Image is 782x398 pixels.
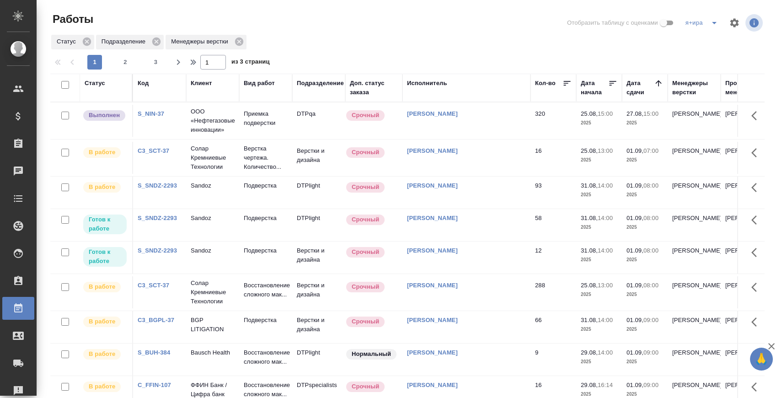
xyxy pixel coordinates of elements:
p: Подверстка [244,214,288,223]
div: Исполнитель [407,79,447,88]
p: Солар Кремниевые Технологии [191,279,235,306]
p: [PERSON_NAME] [672,381,716,390]
p: 07:00 [643,147,659,154]
p: В работе [89,317,115,326]
p: В работе [89,148,115,157]
p: BGP LITIGATION [191,316,235,334]
td: 58 [530,209,576,241]
p: 2025 [627,325,663,334]
p: Готов к работе [89,247,121,266]
p: 2025 [581,118,617,128]
button: Здесь прячутся важные кнопки [746,209,768,231]
a: C_FFIN-107 [138,382,171,388]
div: Исполнитель выполняет работу [82,181,128,194]
p: 27.08, [627,110,643,117]
a: S_SNDZ-2293 [138,247,177,254]
td: 320 [530,105,576,137]
p: 01.09, [627,247,643,254]
p: 25.08, [581,110,598,117]
p: 14:00 [598,317,613,323]
p: 2025 [581,255,617,264]
p: 01.09, [627,282,643,289]
p: Статус [57,37,79,46]
p: 01.09, [627,317,643,323]
div: Исполнитель завершил работу [82,109,128,122]
p: Выполнен [89,111,120,120]
p: 2025 [581,357,617,366]
button: Здесь прячутся важные кнопки [746,142,768,164]
p: 08:00 [643,282,659,289]
p: Подверстка [244,316,288,325]
td: [PERSON_NAME] [721,311,774,343]
p: Срочный [352,148,379,157]
div: Исполнитель может приступить к работе [82,214,128,235]
td: DTPlight [292,209,345,241]
p: 31.08, [581,182,598,189]
a: S_SNDZ-2293 [138,215,177,221]
p: 14:00 [598,247,613,254]
p: 13:00 [598,282,613,289]
p: Срочный [352,282,379,291]
p: 09:00 [643,317,659,323]
div: Кол-во [535,79,556,88]
p: [PERSON_NAME] [672,246,716,255]
div: Исполнитель выполняет работу [82,381,128,393]
a: [PERSON_NAME] [407,215,458,221]
p: 2025 [627,290,663,299]
p: Sandoz [191,246,235,255]
p: 25.08, [581,147,598,154]
p: Восстановление сложного мак... [244,281,288,299]
p: 2025 [581,325,617,334]
td: [PERSON_NAME] [721,142,774,174]
p: Срочный [352,382,379,391]
td: Верстки и дизайна [292,142,345,174]
p: Подверстка [244,181,288,190]
p: 01.09, [627,182,643,189]
a: [PERSON_NAME] [407,247,458,254]
p: В работе [89,282,115,291]
button: 3 [149,55,163,70]
span: 🙏 [754,350,769,369]
p: Sandoz [191,214,235,223]
p: 09:00 [643,349,659,356]
div: Доп. статус заказа [350,79,398,97]
p: В работе [89,350,115,359]
span: из 3 страниц [231,56,270,70]
td: 66 [530,311,576,343]
p: 15:00 [598,110,613,117]
p: 29.08, [581,382,598,388]
p: Готов к работе [89,215,121,233]
p: Bausch Health [191,348,235,357]
button: Здесь прячутся важные кнопки [746,242,768,264]
button: 🙏 [750,348,773,371]
a: C3_SCT-37 [138,147,169,154]
span: Посмотреть информацию [745,14,765,32]
div: Проектные менеджеры [725,79,769,97]
a: [PERSON_NAME] [407,282,458,289]
p: [PERSON_NAME] [672,316,716,325]
span: 3 [149,58,163,67]
td: 9 [530,344,576,376]
a: [PERSON_NAME] [407,349,458,356]
div: Статус [51,35,94,49]
p: Срочный [352,317,379,326]
p: Подразделение [102,37,149,46]
p: 2025 [581,290,617,299]
p: Солар Кремниевые Технологии [191,144,235,172]
td: Верстки и дизайна [292,311,345,343]
div: Менеджеры верстки [672,79,716,97]
td: [PERSON_NAME] [721,105,774,137]
div: Дата начала [581,79,608,97]
p: ООО «Нефтегазовые инновации» [191,107,235,134]
td: 12 [530,242,576,274]
button: Здесь прячутся важные кнопки [746,344,768,366]
div: Менеджеры верстки [166,35,246,49]
div: Исполнитель выполняет работу [82,348,128,360]
p: 2025 [581,223,617,232]
td: DTPlight [292,177,345,209]
td: [PERSON_NAME] [721,177,774,209]
a: C3_BGPL-37 [138,317,174,323]
p: 31.08, [581,317,598,323]
p: 14:00 [598,215,613,221]
p: 2025 [627,255,663,264]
